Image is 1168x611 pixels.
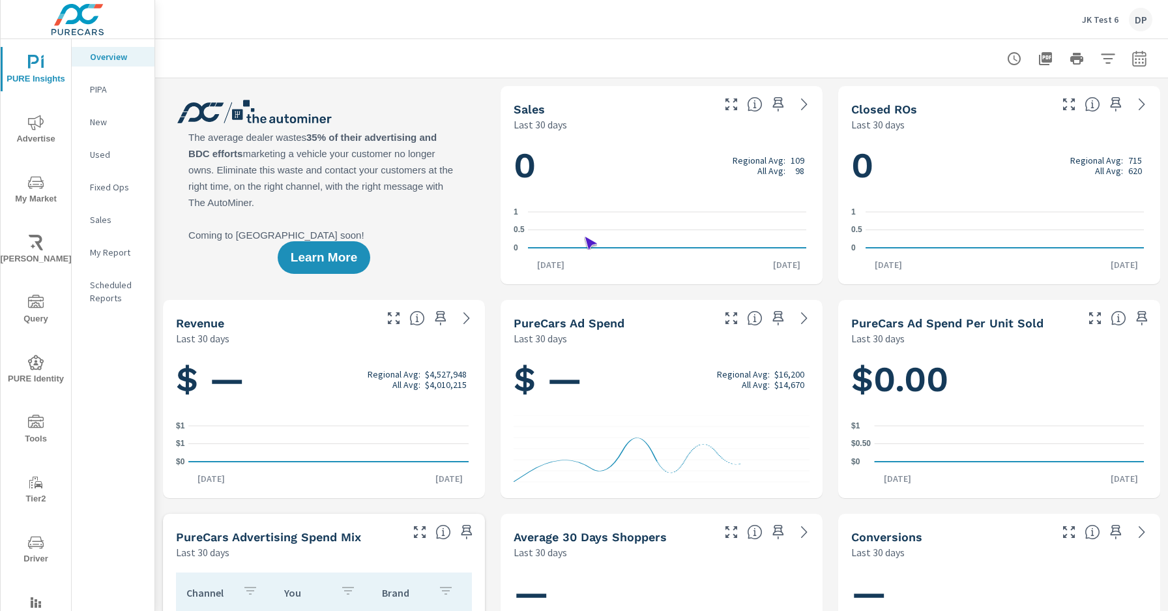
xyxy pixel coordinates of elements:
h5: Sales [514,102,545,116]
span: PURE Insights [5,55,67,87]
span: Save this to your personalized report [1131,308,1152,329]
button: Make Fullscreen [1058,522,1079,543]
div: Fixed Ops [72,177,154,197]
p: Used [90,148,144,161]
text: 1 [851,207,856,216]
span: Tools [5,415,67,447]
a: See more details in report [794,308,815,329]
span: Save this to your personalized report [768,522,789,543]
p: All Avg: [757,166,785,176]
text: $0.50 [851,440,871,449]
span: Number of vehicles sold by the dealership over the selected date range. [Source: This data is sou... [747,97,763,112]
h1: 0 [514,143,810,188]
text: $1 [851,421,860,430]
span: Save this to your personalized report [768,94,789,115]
span: Tier2 [5,475,67,507]
text: $1 [176,440,185,449]
span: Advertise [5,115,67,147]
a: See more details in report [794,94,815,115]
h5: Average 30 Days Shoppers [514,530,667,544]
p: [DATE] [1102,472,1147,485]
text: $1 [176,421,185,430]
a: See more details in report [794,522,815,543]
h5: Conversions [851,530,922,544]
text: $0 [176,457,185,466]
p: Brand [382,586,428,599]
p: You [284,586,330,599]
span: Number of Repair Orders Closed by the selected dealership group over the selected time range. [So... [1085,97,1100,112]
span: Save this to your personalized report [456,522,477,543]
p: Last 30 days [176,331,229,346]
button: Make Fullscreen [721,308,742,329]
p: Last 30 days [176,544,229,560]
p: $4,527,948 [425,369,467,380]
p: My Report [90,246,144,259]
div: DP [1129,8,1152,31]
p: [DATE] [528,258,574,271]
span: Total sales revenue over the selected date range. [Source: This data is sourced from the dealer’s... [409,310,425,326]
h5: PureCars Advertising Spend Mix [176,530,361,544]
div: New [72,112,154,132]
p: Last 30 days [851,544,905,560]
span: PURE Identity [5,355,67,387]
a: See more details in report [456,308,477,329]
span: Average cost of advertising per each vehicle sold at the dealer over the selected date range. The... [1111,310,1126,326]
p: All Avg: [1095,166,1123,176]
h5: PureCars Ad Spend [514,316,624,330]
span: Query [5,295,67,327]
p: Sales [90,213,144,226]
button: Make Fullscreen [383,308,404,329]
text: 1 [514,207,518,216]
h1: $0.00 [851,357,1147,402]
h5: Revenue [176,316,224,330]
p: [DATE] [764,258,810,271]
button: Make Fullscreen [721,94,742,115]
p: All Avg: [392,380,420,390]
span: The number of dealer-specified goals completed by a visitor. [Source: This data is provided by th... [1085,524,1100,540]
button: Make Fullscreen [1058,94,1079,115]
span: Save this to your personalized report [1105,94,1126,115]
div: Sales [72,210,154,230]
div: Scheduled Reports [72,275,154,308]
span: Learn More [291,252,357,263]
span: Save this to your personalized report [768,308,789,329]
span: Save this to your personalized report [1105,522,1126,543]
h1: $ — [176,357,472,402]
p: Overview [90,50,144,63]
text: $0 [851,457,860,466]
text: 0.5 [851,226,862,235]
a: See more details in report [1131,94,1152,115]
p: All Avg: [742,380,770,390]
p: $16,200 [774,369,804,380]
p: $14,670 [774,380,804,390]
p: [DATE] [1102,258,1147,271]
button: Make Fullscreen [409,522,430,543]
div: PIPA [72,80,154,99]
p: Last 30 days [851,117,905,132]
p: Last 30 days [851,331,905,346]
p: 98 [795,166,804,176]
button: Apply Filters [1095,46,1121,72]
p: Regional Avg: [368,369,420,380]
h1: 0 [851,143,1147,188]
button: Make Fullscreen [721,522,742,543]
span: Total cost of media for all PureCars channels for the selected dealership group over the selected... [747,310,763,326]
span: A rolling 30 day total of daily Shoppers on the dealership website, averaged over the selected da... [747,524,763,540]
p: Last 30 days [514,331,567,346]
h1: $ — [514,357,810,402]
p: $4,010,215 [425,380,467,390]
p: Regional Avg: [1070,155,1123,166]
text: 0 [514,243,518,252]
p: Last 30 days [514,544,567,560]
button: Select Date Range [1126,46,1152,72]
a: See more details in report [1131,522,1152,543]
p: Last 30 days [514,117,567,132]
span: This table looks at how you compare to the amount of budget you spend per channel as opposed to y... [435,524,451,540]
p: Regional Avg: [733,155,785,166]
p: 109 [791,155,804,166]
p: PIPA [90,83,144,96]
p: 620 [1128,166,1142,176]
p: [DATE] [875,472,920,485]
button: Learn More [278,241,370,274]
p: Channel [186,586,232,599]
